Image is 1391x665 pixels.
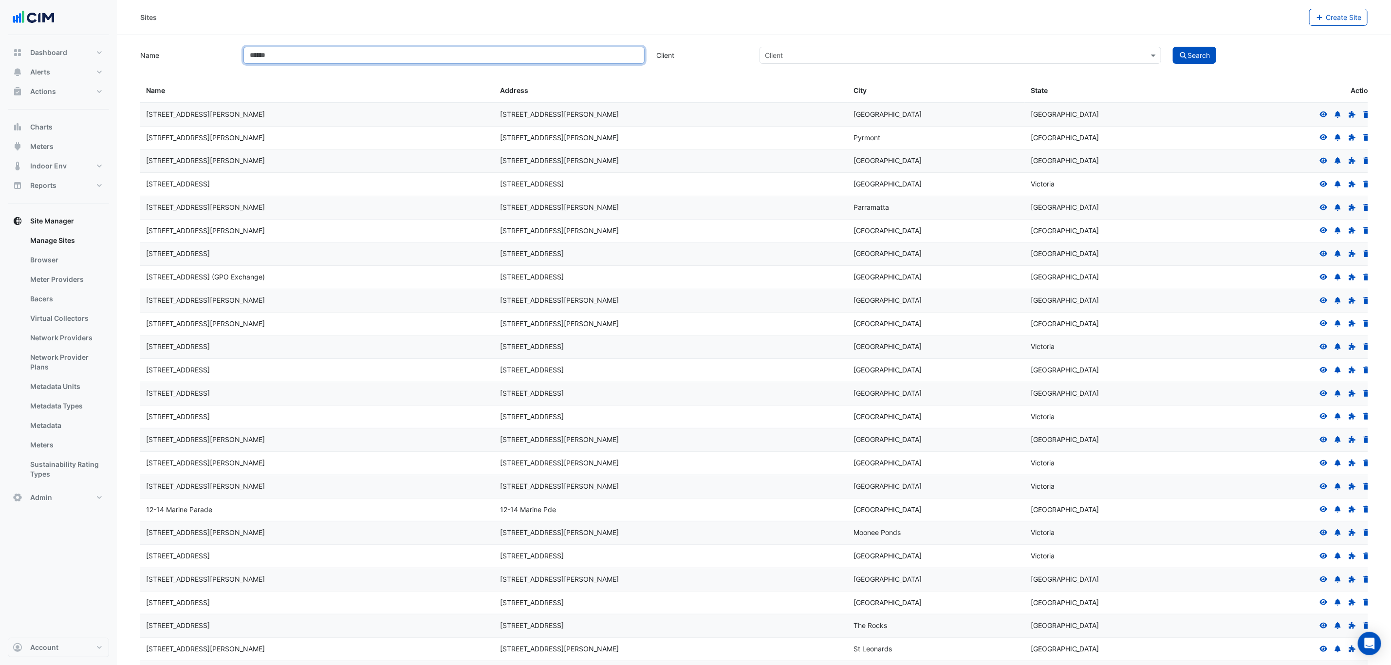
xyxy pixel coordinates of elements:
[1031,620,1196,631] div: [GEOGRAPHIC_DATA]
[1362,598,1371,607] a: Delete Site
[854,458,1019,469] div: [GEOGRAPHIC_DATA]
[854,155,1019,166] div: [GEOGRAPHIC_DATA]
[1031,551,1196,562] div: Victoria
[13,216,22,226] app-icon: Site Manager
[500,411,842,423] div: [STREET_ADDRESS]
[500,109,842,120] div: [STREET_ADDRESS][PERSON_NAME]
[1362,412,1371,421] a: Delete Site
[1031,341,1196,352] div: Victoria
[1031,155,1196,166] div: [GEOGRAPHIC_DATA]
[1031,527,1196,538] div: Victoria
[146,179,488,190] div: [STREET_ADDRESS]
[500,318,842,330] div: [STREET_ADDRESS][PERSON_NAME]
[854,411,1019,423] div: [GEOGRAPHIC_DATA]
[22,328,109,348] a: Network Providers
[22,396,109,416] a: Metadata Types
[1362,180,1371,188] a: Delete Site
[854,388,1019,399] div: [GEOGRAPHIC_DATA]
[30,87,56,96] span: Actions
[30,216,74,226] span: Site Manager
[1031,597,1196,609] div: [GEOGRAPHIC_DATA]
[1031,574,1196,585] div: [GEOGRAPHIC_DATA]
[1362,133,1371,142] a: Delete Site
[146,109,488,120] div: [STREET_ADDRESS][PERSON_NAME]
[8,231,109,488] div: Site Manager
[1362,621,1371,629] a: Delete Site
[1362,203,1371,211] a: Delete Site
[1031,132,1196,144] div: [GEOGRAPHIC_DATA]
[146,225,488,237] div: [STREET_ADDRESS][PERSON_NAME]
[146,248,488,259] div: [STREET_ADDRESS]
[22,309,109,328] a: Virtual Collectors
[146,86,165,94] span: Name
[30,161,67,171] span: Indoor Env
[1173,47,1217,64] button: Search
[30,142,54,151] span: Meters
[1031,481,1196,492] div: Victoria
[146,341,488,352] div: [STREET_ADDRESS]
[500,434,842,445] div: [STREET_ADDRESS][PERSON_NAME]
[8,638,109,657] button: Account
[146,551,488,562] div: [STREET_ADDRESS]
[500,551,842,562] div: [STREET_ADDRESS]
[854,597,1019,609] div: [GEOGRAPHIC_DATA]
[1362,296,1371,304] a: Delete Site
[1031,179,1196,190] div: Victoria
[854,318,1019,330] div: [GEOGRAPHIC_DATA]
[30,48,67,57] span: Dashboard
[500,225,842,237] div: [STREET_ADDRESS][PERSON_NAME]
[1031,458,1196,469] div: Victoria
[1031,225,1196,237] div: [GEOGRAPHIC_DATA]
[1031,644,1196,655] div: [GEOGRAPHIC_DATA]
[8,211,109,231] button: Site Manager
[13,48,22,57] app-icon: Dashboard
[146,202,488,213] div: [STREET_ADDRESS][PERSON_NAME]
[22,289,109,309] a: Bacers
[146,132,488,144] div: [STREET_ADDRESS][PERSON_NAME]
[854,225,1019,237] div: [GEOGRAPHIC_DATA]
[1351,85,1373,96] span: Action
[30,122,53,132] span: Charts
[8,488,109,507] button: Admin
[1326,13,1361,21] span: Create Site
[500,644,842,655] div: [STREET_ADDRESS][PERSON_NAME]
[500,504,842,516] div: 12-14 Marine Pde
[30,493,52,502] span: Admin
[500,620,842,631] div: [STREET_ADDRESS]
[854,109,1019,120] div: [GEOGRAPHIC_DATA]
[854,86,867,94] span: City
[500,527,842,538] div: [STREET_ADDRESS][PERSON_NAME]
[30,643,58,652] span: Account
[1362,110,1371,118] a: Delete Site
[650,47,754,64] label: Client
[8,117,109,137] button: Charts
[134,47,238,64] label: Name
[22,348,109,377] a: Network Provider Plans
[500,481,842,492] div: [STREET_ADDRESS][PERSON_NAME]
[854,202,1019,213] div: Parramatta
[500,365,842,376] div: [STREET_ADDRESS]
[1362,366,1371,374] a: Delete Site
[1362,459,1371,467] a: Delete Site
[500,248,842,259] div: [STREET_ADDRESS]
[1362,528,1371,536] a: Delete Site
[146,411,488,423] div: [STREET_ADDRESS]
[1362,226,1371,235] a: Delete Site
[854,248,1019,259] div: [GEOGRAPHIC_DATA]
[500,574,842,585] div: [STREET_ADDRESS][PERSON_NAME]
[854,527,1019,538] div: Moonee Ponds
[8,137,109,156] button: Meters
[8,176,109,195] button: Reports
[1362,389,1371,397] a: Delete Site
[22,250,109,270] a: Browser
[13,142,22,151] app-icon: Meters
[1362,482,1371,490] a: Delete Site
[22,455,109,484] a: Sustainability Rating Types
[22,416,109,435] a: Metadata
[854,179,1019,190] div: [GEOGRAPHIC_DATA]
[22,435,109,455] a: Meters
[146,620,488,631] div: [STREET_ADDRESS]
[8,82,109,101] button: Actions
[854,272,1019,283] div: [GEOGRAPHIC_DATA]
[854,132,1019,144] div: Pyrmont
